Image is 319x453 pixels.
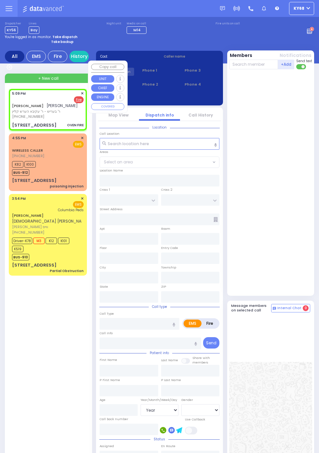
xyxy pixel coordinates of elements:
span: ✕ [81,135,84,141]
button: COVERED [91,103,124,110]
span: BUS-912 [12,169,29,176]
img: Logo [22,5,66,13]
div: All [5,51,24,62]
div: EMS [26,51,46,62]
input: Search member [229,60,278,69]
span: Phone 1 [142,68,176,73]
span: Status [150,437,168,442]
span: 5:09 PM [12,91,26,96]
label: Call back number [100,417,128,421]
span: EMS [73,201,84,208]
label: Floor [100,246,107,250]
div: Year/Month/Week/Day [141,398,179,402]
a: [PERSON_NAME] [12,103,44,108]
span: Internal Chat [277,306,301,310]
button: Notifications [280,52,312,59]
label: Age [100,398,105,402]
label: Street Address [100,207,123,212]
span: K12 [46,238,57,244]
span: Phone 4 [185,82,219,87]
div: poisoning injection [50,184,84,189]
a: Call History [188,112,213,118]
span: Phone 2 [142,82,176,87]
label: Call Location [100,131,119,136]
div: [STREET_ADDRESS] [12,122,57,129]
span: Phone 3 [185,68,219,73]
button: ENGINE [91,93,114,101]
label: Dispatcher [5,22,21,26]
label: Turn off text [296,63,307,70]
a: [PERSON_NAME] [12,213,44,218]
label: Cross 1 [100,187,110,192]
span: Bay [29,26,39,34]
span: 4:55 PM [12,136,26,141]
span: Driver-K78 [12,238,32,244]
span: 3:54 PM [12,196,26,201]
label: Call Type [100,311,114,316]
label: P Last Name [161,378,181,382]
button: UNIT [91,75,114,83]
span: 0 [303,305,309,311]
button: CHIEF [91,84,114,92]
span: [PERSON_NAME] ווייס [12,224,121,230]
button: +Add [278,60,294,69]
span: ר' בעריש - ר' עקיבא הערש קליין [12,109,78,114]
label: Caller name [164,54,219,59]
label: Call Info [100,331,113,336]
label: Gender [181,398,193,402]
span: + New call [38,75,59,81]
a: History [69,51,89,62]
span: Call type [149,304,170,309]
span: ky68 [294,6,304,11]
span: [PHONE_NUMBER] [12,114,44,119]
span: K101 [58,238,69,244]
span: Select an area [104,159,133,165]
span: [PERSON_NAME] [47,103,78,108]
label: Location Name [100,168,123,173]
img: message.svg [220,6,225,11]
button: Internal Chat 0 [271,304,310,312]
span: BUS-910 [12,254,29,260]
label: Caller: [100,61,156,66]
label: ZIP [161,284,166,289]
span: Location [149,125,170,130]
span: [DEMOGRAPHIC_DATA] [PERSON_NAME]' [PERSON_NAME] [12,218,121,224]
span: KY56 [5,26,18,34]
span: Send text [296,59,312,63]
button: Members [230,52,252,59]
label: Room [161,226,170,231]
label: Night unit [106,22,121,26]
label: Lines [29,22,39,26]
label: City [100,265,106,270]
span: members [192,360,208,364]
span: Columbia Peds [58,208,84,213]
label: Township [161,265,176,270]
label: First Name [100,358,117,362]
label: Fire units on call [215,22,240,26]
div: Partial Obstruction [50,268,84,273]
label: En Route [161,444,175,448]
span: M3 [33,238,45,244]
span: M14 [133,27,141,33]
input: Search location here [100,138,219,150]
h5: Message members on selected call [231,304,271,312]
div: [STREET_ADDRESS] [12,262,57,268]
label: Cross 2 [161,187,173,192]
strong: Take backup [51,39,74,44]
span: EMS [73,141,84,148]
label: Assigned [100,444,114,448]
u: Fire [76,97,82,102]
label: P First Name [100,378,120,382]
a: Dispatch info [146,112,174,118]
span: ✕ [81,91,84,96]
label: Use Callback [185,417,205,422]
span: K519 [12,246,23,252]
label: Cad: [100,54,156,59]
a: WIRELESS CALLER [12,148,43,153]
span: [PHONE_NUMBER] [12,153,44,158]
span: Patient info [146,350,172,355]
div: [STREET_ADDRESS] [12,177,57,184]
span: ✕ [81,196,84,201]
button: Copy call [91,64,124,70]
label: Areas [100,150,108,154]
